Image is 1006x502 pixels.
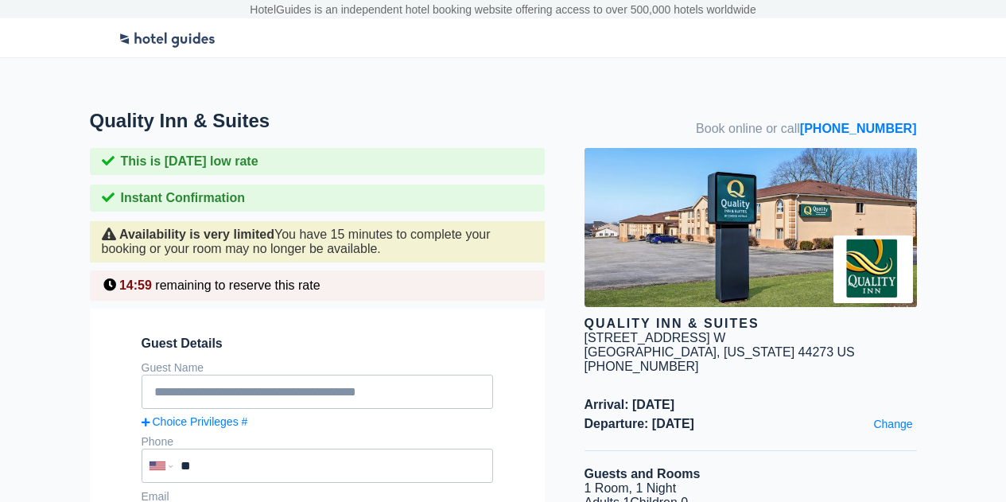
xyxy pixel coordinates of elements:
[142,337,493,351] span: Guest Details
[724,345,794,359] span: [US_STATE]
[798,345,834,359] span: 44273
[143,450,177,481] div: United States: +1
[585,317,917,331] div: Quality Inn & Suites
[585,148,917,307] img: hotel image
[142,415,493,428] a: Choice Privileges #
[800,122,917,135] a: [PHONE_NUMBER]
[90,148,545,175] div: This is [DATE] low rate
[119,278,152,292] span: 14:59
[585,331,726,345] div: [STREET_ADDRESS] W
[837,345,855,359] span: US
[585,398,917,412] span: Arrival: [DATE]
[833,235,913,303] img: Brand logo for Quality Inn & Suites
[119,228,274,241] strong: Availability is very limited
[585,467,701,481] b: Guests and Rooms
[90,185,545,212] div: Instant Confirmation
[585,345,721,359] span: [GEOGRAPHIC_DATA],
[118,22,217,50] img: Logo-Transparent.png
[102,228,491,255] span: You have 15 minutes to complete your booking or your room may no longer be available.
[585,481,917,496] li: 1 Room, 1 Night
[142,435,173,448] label: Phone
[869,414,916,434] a: Change
[585,360,917,374] div: [PHONE_NUMBER]
[142,361,204,374] label: Guest Name
[585,417,917,431] span: Departure: [DATE]
[696,122,916,136] span: Book online or call
[90,110,585,132] h1: Quality Inn & Suites
[155,278,320,292] span: remaining to reserve this rate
